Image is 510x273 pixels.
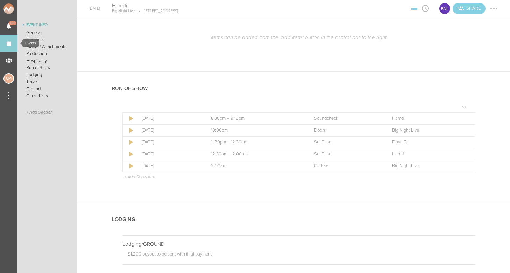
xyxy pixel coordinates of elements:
p: Hamdi [392,152,461,157]
span: View Itinerary [420,6,431,10]
p: Doors [314,128,377,133]
p: Big Night Live [112,9,135,14]
a: General [17,29,77,36]
p: [DATE] [142,163,196,169]
span: View Sections [409,6,420,10]
div: Share [453,3,486,14]
a: Riders / Attachments [17,43,77,50]
a: Ground [17,86,77,93]
p: [STREET_ADDRESS] [135,9,178,14]
p: [DATE] [142,116,196,121]
a: Event Info [17,21,77,29]
p: Hamdi [392,116,461,121]
a: Contacts [17,36,77,43]
p: 2:00am [211,163,299,169]
p: Soundcheck [314,116,377,121]
p: $1,200 buyout to be sent with final payment [128,251,475,259]
p: + Add Show Item [124,174,156,180]
h4: Hamdi [112,2,178,9]
span: + Add Section [26,110,53,115]
div: Big Night Live [439,2,451,15]
a: Invite teams to the Event [453,3,486,14]
p: 11:30pm – 12:30am [211,140,299,145]
h4: Lodging [112,216,135,222]
a: Production [17,50,77,57]
p: Set Time [314,152,377,157]
p: Curfew [314,163,377,169]
p: 8:30pm – 9:15pm [211,116,299,121]
p: 12:30am – 2:00am [211,152,299,157]
a: Guest Lists [17,93,77,99]
p: Big Night Live [392,128,461,133]
p: [DATE] [142,127,196,133]
span: 60 [9,21,16,25]
a: Run of Show [17,64,77,71]
p: Set Time [314,140,377,145]
div: BNL [439,2,451,15]
div: Charlie McGinley [3,73,14,84]
a: Travel [17,78,77,85]
p: [DATE] [142,139,196,145]
a: Hospitality [17,57,77,64]
p: [DATE] [142,151,196,157]
p: 10:00pm [211,128,299,133]
p: Big Night Live [392,163,461,169]
p: Items can be added from the "Add Item" button in the control bar to the right [122,34,475,40]
img: NOMAD [3,3,43,14]
a: Lodging [17,71,77,78]
h4: Run of Show [112,86,148,91]
p: Flava D [392,140,461,145]
p: Lodging/GROUND [122,241,475,247]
